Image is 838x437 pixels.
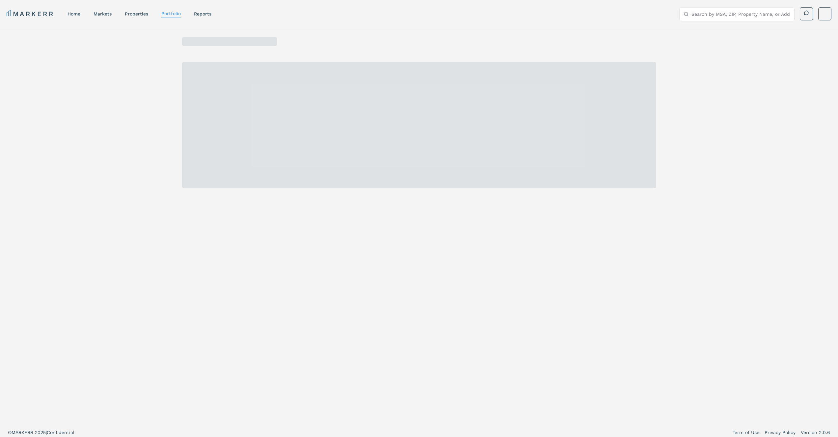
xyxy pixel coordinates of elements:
a: markets [94,11,112,16]
input: Search by MSA, ZIP, Property Name, or Address [691,8,790,21]
a: Portfolio [161,11,181,16]
a: MARKERR [7,9,54,18]
span: 2025 | [35,430,47,435]
a: home [68,11,80,16]
a: Privacy Policy [765,429,796,436]
a: reports [194,11,211,16]
span: MARKERR [12,430,35,435]
span: Confidential [47,430,74,435]
a: Version 2.0.6 [801,429,830,436]
a: Term of Use [733,429,759,436]
a: properties [125,11,148,16]
span: © [8,430,12,435]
